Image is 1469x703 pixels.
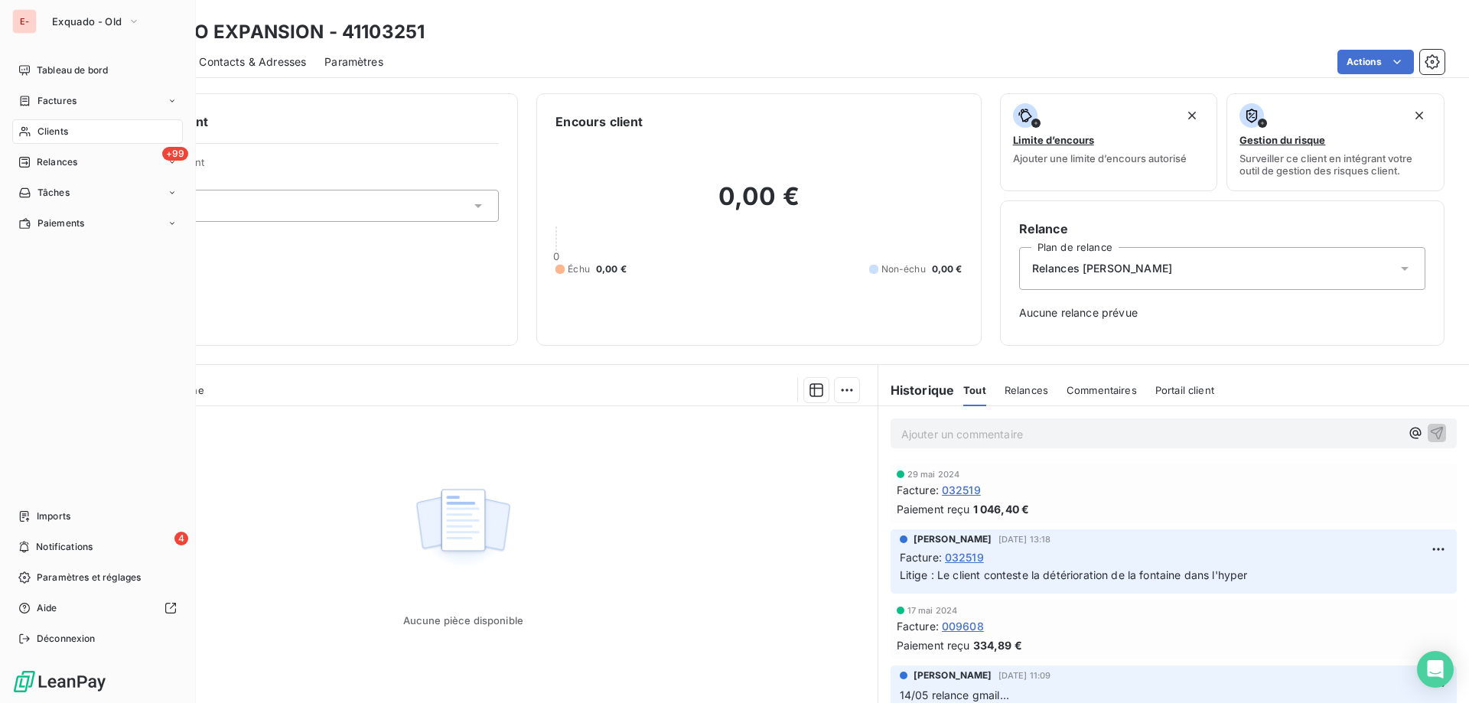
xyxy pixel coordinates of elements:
span: +99 [162,147,188,161]
span: Paramètres [324,54,383,70]
span: Tout [963,384,986,396]
span: Paiement reçu [897,637,970,653]
span: Portail client [1155,384,1214,396]
h2: 0,00 € [555,181,962,227]
span: Aide [37,601,57,615]
span: Gestion du risque [1239,134,1325,146]
span: Facture : [900,549,942,565]
div: E- [12,9,37,34]
span: [PERSON_NAME] [914,532,992,546]
button: Limite d’encoursAjouter une limite d’encours autorisé [1000,93,1218,191]
span: Non-échu [881,262,926,276]
span: Paramètres et réglages [37,571,141,584]
span: Paiements [37,216,84,230]
div: Open Intercom Messenger [1417,651,1454,688]
span: 29 mai 2024 [907,470,960,479]
h6: Informations client [93,112,499,131]
span: 17 mai 2024 [907,606,958,615]
span: [DATE] 13:18 [998,535,1051,544]
span: 032519 [942,482,981,498]
span: Échu [568,262,590,276]
button: Gestion du risqueSurveiller ce client en intégrant votre outil de gestion des risques client. [1226,93,1445,191]
span: Commentaires [1067,384,1137,396]
span: 4 [174,532,188,545]
span: 334,89 € [973,637,1022,653]
span: Exquado - Old [52,15,122,28]
h6: Encours client [555,112,643,131]
span: Aucune relance prévue [1019,305,1425,321]
span: Ajouter une limite d’encours autorisé [1013,152,1187,164]
span: 0,00 € [932,262,963,276]
span: 0 [553,250,559,262]
span: Facture : [897,618,939,634]
span: [DATE] 11:09 [998,671,1051,680]
span: 009608 [942,618,984,634]
a: Aide [12,596,183,620]
button: Actions [1337,50,1414,74]
span: Relances [37,155,77,169]
h6: Historique [878,381,955,399]
span: 0,00 € [596,262,627,276]
span: Tâches [37,186,70,200]
span: Propriétés Client [123,156,499,177]
img: Logo LeanPay [12,669,107,694]
span: Contacts & Adresses [199,54,306,70]
h6: Relance [1019,220,1425,238]
span: 14/05 relance gmail... [900,688,1009,701]
span: Limite d’encours [1013,134,1094,146]
img: Empty state [414,480,512,575]
span: Paiement reçu [897,501,970,517]
span: Imports [37,509,70,523]
span: Litige : Le client conteste la détérioration de la fontaine dans l'hyper [900,568,1248,581]
h3: SODICO EXPANSION - 41103251 [135,18,425,46]
span: Facture : [897,482,939,498]
span: Tableau de bord [37,63,108,77]
span: Relances [1005,384,1048,396]
span: Notifications [36,540,93,554]
span: Factures [37,94,77,108]
span: 032519 [945,549,984,565]
span: Clients [37,125,68,138]
span: Surveiller ce client en intégrant votre outil de gestion des risques client. [1239,152,1432,177]
span: 1 046,40 € [973,501,1030,517]
span: Aucune pièce disponible [403,614,523,627]
span: [PERSON_NAME] [914,669,992,682]
span: Déconnexion [37,632,96,646]
span: Relances [PERSON_NAME] [1032,261,1172,276]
